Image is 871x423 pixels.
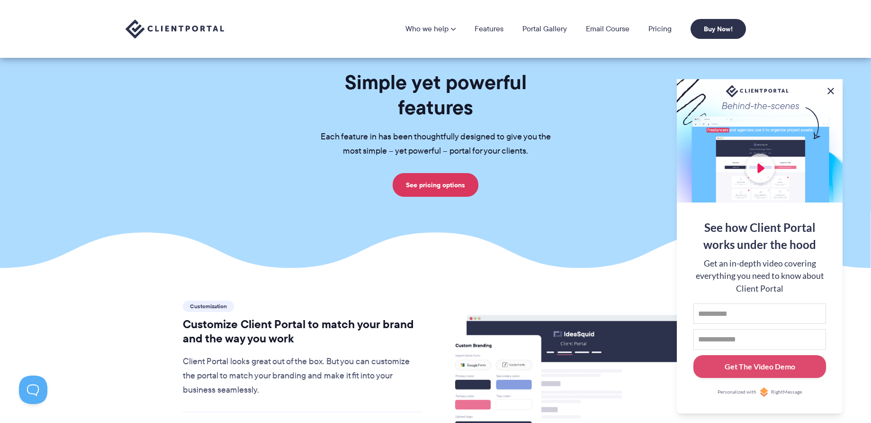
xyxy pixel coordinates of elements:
[305,130,566,158] p: Each feature in has been thoughtfully designed to give you the most simple – yet powerful – porta...
[648,25,672,33] a: Pricing
[522,25,567,33] a: Portal Gallery
[691,19,746,39] a: Buy Now!
[718,388,756,396] span: Personalized with
[771,388,802,396] span: RightMessage
[405,25,456,33] a: Who we help
[393,173,478,197] a: See pricing options
[725,361,795,372] div: Get The Video Demo
[305,70,566,120] h1: Simple yet powerful features
[183,317,422,346] h2: Customize Client Portal to match your brand and the way you work
[475,25,503,33] a: Features
[19,376,47,404] iframe: Toggle Customer Support
[183,301,234,312] span: Customization
[693,257,826,295] div: Get an in-depth video covering everything you need to know about Client Portal
[693,219,826,253] div: See how Client Portal works under the hood
[759,387,769,397] img: Personalized with RightMessage
[693,387,826,397] a: Personalized withRightMessage
[693,355,826,378] button: Get The Video Demo
[586,25,629,33] a: Email Course
[183,355,422,397] p: Client Portal looks great out of the box. But you can customize the portal to match your branding...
